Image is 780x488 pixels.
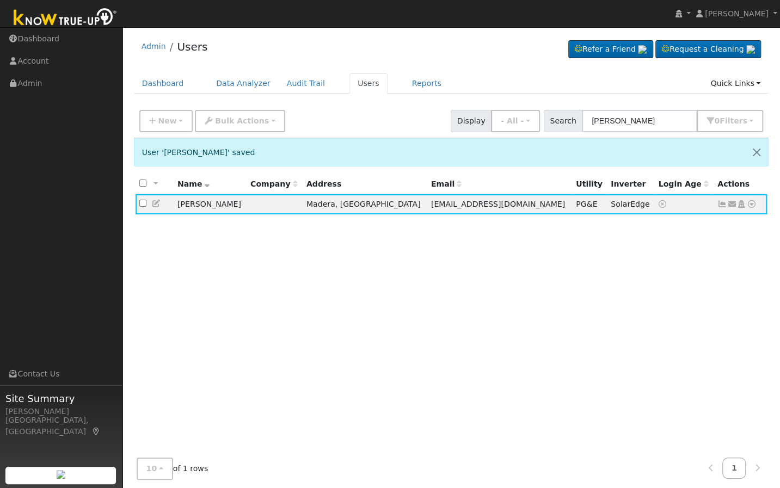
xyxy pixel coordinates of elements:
a: Reports [404,73,450,94]
span: of 1 rows [137,458,208,480]
a: Audit Trail [279,73,333,94]
a: Quick Links [702,73,769,94]
span: Email [431,180,462,188]
span: 10 [146,464,157,473]
button: 0Filters [697,110,763,132]
span: User '[PERSON_NAME]' saved [142,148,255,157]
span: [PERSON_NAME] [705,9,769,18]
a: Users [177,40,207,53]
input: Search [582,110,697,132]
span: Site Summary [5,391,116,406]
a: 1 [722,458,746,479]
div: Actions [717,178,763,190]
a: Dashboard [134,73,192,94]
a: Users [349,73,388,94]
span: Bulk Actions [215,116,269,125]
span: Display [451,110,492,132]
span: New [158,116,176,125]
td: [PERSON_NAME] [174,194,247,214]
span: Filter [720,116,747,125]
span: PG&E [576,200,597,208]
span: [EMAIL_ADDRESS][DOMAIN_NAME] [431,200,565,208]
span: SolarEdge [611,200,649,208]
a: Show Graph [717,200,727,208]
a: No login access [658,200,668,208]
div: Inverter [611,178,650,190]
a: Data Analyzer [208,73,279,94]
div: Utility [576,178,603,190]
span: Days since last login [658,180,708,188]
span: Company name [250,180,297,188]
a: Map [91,427,101,436]
a: Login As [736,200,746,208]
img: retrieve [57,470,65,479]
img: retrieve [638,45,647,54]
span: Name [177,180,210,188]
button: Close [745,139,768,165]
button: - All - [491,110,540,132]
button: 10 [137,458,173,480]
div: [GEOGRAPHIC_DATA], [GEOGRAPHIC_DATA] [5,415,116,437]
span: s [742,116,747,125]
button: Bulk Actions [195,110,285,132]
a: Other actions [747,199,757,210]
button: New [139,110,193,132]
img: retrieve [746,45,755,54]
a: Refer a Friend [568,40,653,59]
a: Edit User [152,199,162,208]
a: Request a Cleaning [655,40,761,59]
div: [PERSON_NAME] [5,406,116,417]
div: Address [306,178,423,190]
a: Admin [142,42,166,51]
img: Know True-Up [8,6,122,30]
td: Madera, [GEOGRAPHIC_DATA] [303,194,427,214]
a: suebeetle2004@yahoo.com [727,199,737,210]
span: Search [544,110,582,132]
